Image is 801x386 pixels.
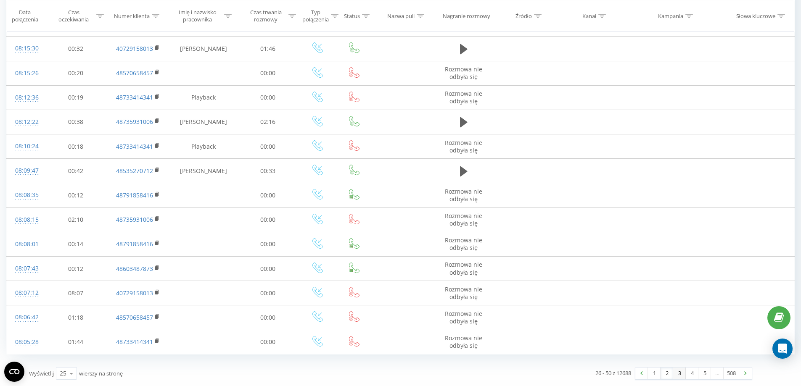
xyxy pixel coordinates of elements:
[15,260,37,277] div: 08:07:43
[238,61,299,85] td: 00:00
[445,139,482,154] span: Rozmowa nie odbyła się
[45,207,106,232] td: 02:10
[445,187,482,203] span: Rozmowa nie odbyła się
[15,89,37,106] div: 08:12:36
[302,9,329,23] div: Typ połączenia
[116,313,153,321] a: 48570658457
[60,369,66,378] div: 25
[582,12,596,19] div: Kanał
[238,110,299,134] td: 02:16
[445,212,482,227] span: Rozmowa nie odbyła się
[4,362,24,382] button: Open CMP widget
[45,281,106,305] td: 08:07
[711,368,724,379] div: …
[29,370,54,377] span: Wyświetlij
[238,281,299,305] td: 00:00
[116,118,153,126] a: 48735931006
[15,334,37,350] div: 08:05:28
[15,65,37,81] div: 08:15:26
[169,85,238,110] td: Playback
[116,191,153,199] a: 48791858416
[387,12,415,19] div: Nazwa puli
[7,9,43,23] div: Data połączenia
[445,65,482,81] span: Rozmowa nie odbyła się
[515,12,532,19] div: Źródło
[116,289,153,297] a: 40729158013
[736,12,775,19] div: Słowa kluczowe
[15,163,37,179] div: 08:09:47
[45,305,106,330] td: 01:18
[116,338,153,346] a: 48733414341
[45,134,106,159] td: 00:18
[15,309,37,326] div: 08:06:42
[238,134,299,159] td: 00:00
[15,236,37,252] div: 08:08:01
[45,61,106,85] td: 00:20
[658,12,683,19] div: Kampania
[15,40,37,57] div: 08:15:30
[772,339,793,359] div: Open Intercom Messenger
[238,232,299,256] td: 00:00
[169,37,238,61] td: [PERSON_NAME]
[445,260,482,276] span: Rozmowa nie odbyła się
[238,257,299,281] td: 00:00
[79,370,123,377] span: wierszy na stronę
[686,368,698,379] a: 4
[45,257,106,281] td: 00:12
[673,368,686,379] a: 3
[445,310,482,325] span: Rozmowa nie odbyła się
[116,142,153,150] a: 48733414341
[238,37,299,61] td: 01:46
[661,368,673,379] a: 2
[116,69,153,77] a: 48570658457
[114,12,150,19] div: Numer klienta
[45,183,106,207] td: 00:12
[116,265,153,273] a: 48603487873
[45,159,106,183] td: 00:42
[238,159,299,183] td: 00:33
[169,159,238,183] td: [PERSON_NAME]
[15,212,37,228] div: 08:08:15
[15,114,37,130] div: 08:12:22
[53,9,95,23] div: Czas oczekiwania
[238,207,299,232] td: 00:00
[445,285,482,301] span: Rozmowa nie odbyła się
[595,369,631,377] div: 26 - 50 z 12688
[238,183,299,207] td: 00:00
[173,9,222,23] div: Imię i nazwisko pracownika
[245,9,287,23] div: Czas trwania rozmowy
[45,37,106,61] td: 00:32
[445,334,482,349] span: Rozmowa nie odbyła się
[238,305,299,330] td: 00:00
[116,215,153,223] a: 48735931006
[116,240,153,248] a: 48791858416
[238,330,299,354] td: 00:00
[724,368,739,379] a: 508
[116,167,153,175] a: 48535270712
[15,285,37,301] div: 08:07:12
[445,89,482,105] span: Rozmowa nie odbyła się
[116,45,153,53] a: 40729158013
[344,12,360,19] div: Status
[238,85,299,110] td: 00:00
[45,232,106,256] td: 00:14
[445,236,482,252] span: Rozmowa nie odbyła się
[169,134,238,159] td: Playback
[15,138,37,155] div: 08:10:24
[45,330,106,354] td: 01:44
[116,93,153,101] a: 48733414341
[698,368,711,379] a: 5
[15,187,37,203] div: 08:08:35
[648,368,661,379] a: 1
[169,110,238,134] td: [PERSON_NAME]
[45,110,106,134] td: 00:38
[443,12,490,19] div: Nagranie rozmowy
[45,85,106,110] td: 00:19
